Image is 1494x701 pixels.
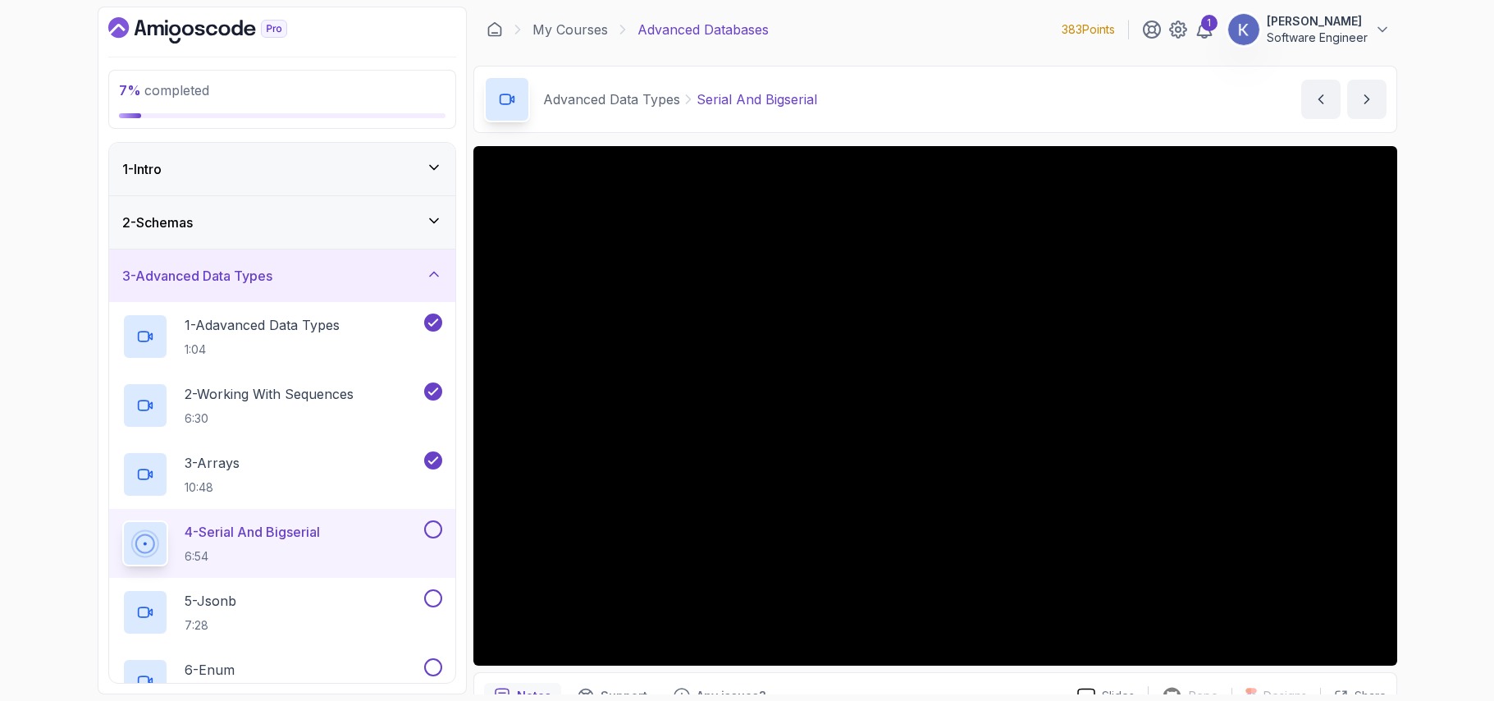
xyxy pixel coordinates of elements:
[185,479,240,496] p: 10:48
[1267,30,1368,46] p: Software Engineer
[1267,13,1368,30] p: [PERSON_NAME]
[109,143,455,195] button: 1-Intro
[185,522,320,542] p: 4 - Serial And Bigserial
[185,384,354,404] p: 2 - Working With Sequences
[119,82,209,99] span: completed
[185,548,320,565] p: 6:54
[543,89,680,109] p: Advanced Data Types
[108,17,325,44] a: Dashboard
[109,250,455,302] button: 3-Advanced Data Types
[122,266,272,286] h3: 3 - Advanced Data Types
[185,453,240,473] p: 3 - Arrays
[1227,13,1391,46] button: user profile image[PERSON_NAME]Software Engineer
[122,383,442,428] button: 2-Working With Sequences6:30
[1301,80,1341,119] button: previous content
[473,146,1397,666] iframe: 4 - SERIAL and BIGSERIAL
[1228,14,1259,45] img: user profile image
[185,315,340,335] p: 1 - Adavanced Data Types
[1201,15,1218,31] div: 1
[122,451,442,497] button: 3-Arrays10:48
[1062,21,1115,38] p: 383 Points
[122,314,442,360] button: 1-Adavanced Data Types1:04
[532,20,608,39] a: My Courses
[122,589,442,635] button: 5-Jsonb7:28
[119,82,141,99] span: 7 %
[185,617,236,634] p: 7:28
[122,213,193,232] h3: 2 - Schemas
[1392,598,1494,676] iframe: chat widget
[122,159,162,179] h3: 1 - Intro
[185,410,354,427] p: 6:30
[1347,80,1387,119] button: next content
[637,20,769,39] p: Advanced Databases
[1195,20,1214,39] a: 1
[185,341,340,358] p: 1:04
[697,89,817,109] p: Serial And Bigserial
[487,21,503,38] a: Dashboard
[185,591,236,611] p: 5 - Jsonb
[109,196,455,249] button: 2-Schemas
[185,660,235,680] p: 6 - Enum
[122,520,442,566] button: 4-Serial And Bigserial6:54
